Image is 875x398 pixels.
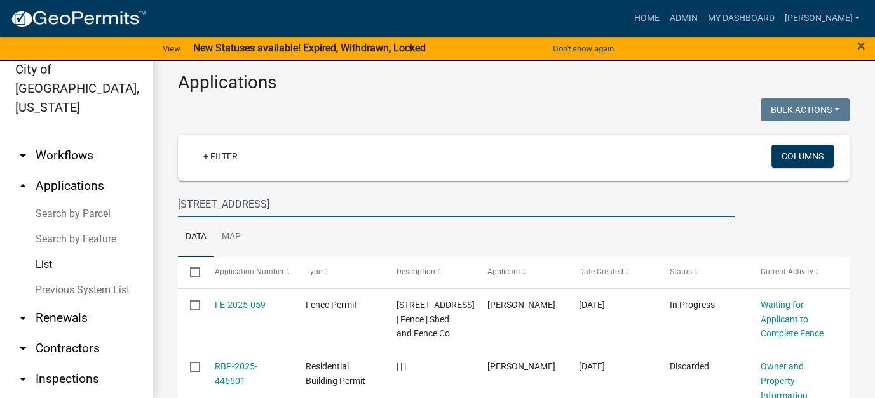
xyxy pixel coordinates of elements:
[761,300,824,339] a: Waiting for Applicant to Complete Fence
[628,6,664,30] a: Home
[193,42,426,54] strong: New Statuses available! Expired, Withdrawn, Locked
[579,361,605,371] span: 07/08/2025
[761,267,813,276] span: Current Activity
[158,38,186,59] a: View
[215,267,284,276] span: Application Number
[294,257,384,288] datatable-header-cell: Type
[178,217,214,258] a: Data
[15,178,31,194] i: arrow_drop_up
[579,300,605,310] span: 07/17/2025
[178,191,735,217] input: Search for applications
[771,145,834,168] button: Columns
[306,361,365,386] span: Residential Building Permit
[857,38,865,53] button: Close
[670,300,715,310] span: In Progress
[178,257,202,288] datatable-header-cell: Select
[306,300,357,310] span: Fence Permit
[15,341,31,356] i: arrow_drop_down
[857,37,865,55] span: ×
[306,267,322,276] span: Type
[670,361,709,371] span: Discarded
[702,6,779,30] a: My Dashboard
[397,300,475,339] span: 605 GERMAN ST N | Fence | Shed and Fence Co.
[779,6,865,30] a: [PERSON_NAME]
[15,148,31,163] i: arrow_drop_down
[384,257,475,288] datatable-header-cell: Description
[658,257,749,288] datatable-header-cell: Status
[215,300,266,310] a: FE-2025-059
[670,267,692,276] span: Status
[487,361,555,371] span: Matthew Duncan
[548,38,619,59] button: Don't show again
[579,267,623,276] span: Date Created
[215,361,257,386] a: RBP-2025-446501
[566,257,657,288] datatable-header-cell: Date Created
[193,145,248,168] a: + Filter
[475,257,566,288] datatable-header-cell: Applicant
[178,72,850,93] h3: Applications
[749,257,839,288] datatable-header-cell: Current Activity
[664,6,702,30] a: Admin
[202,257,293,288] datatable-header-cell: Application Number
[214,217,248,258] a: Map
[487,300,555,310] span: Kelsie Simon
[487,267,520,276] span: Applicant
[397,267,435,276] span: Description
[15,371,31,387] i: arrow_drop_down
[397,361,406,371] span: | | |
[761,98,850,121] button: Bulk Actions
[15,310,31,326] i: arrow_drop_down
